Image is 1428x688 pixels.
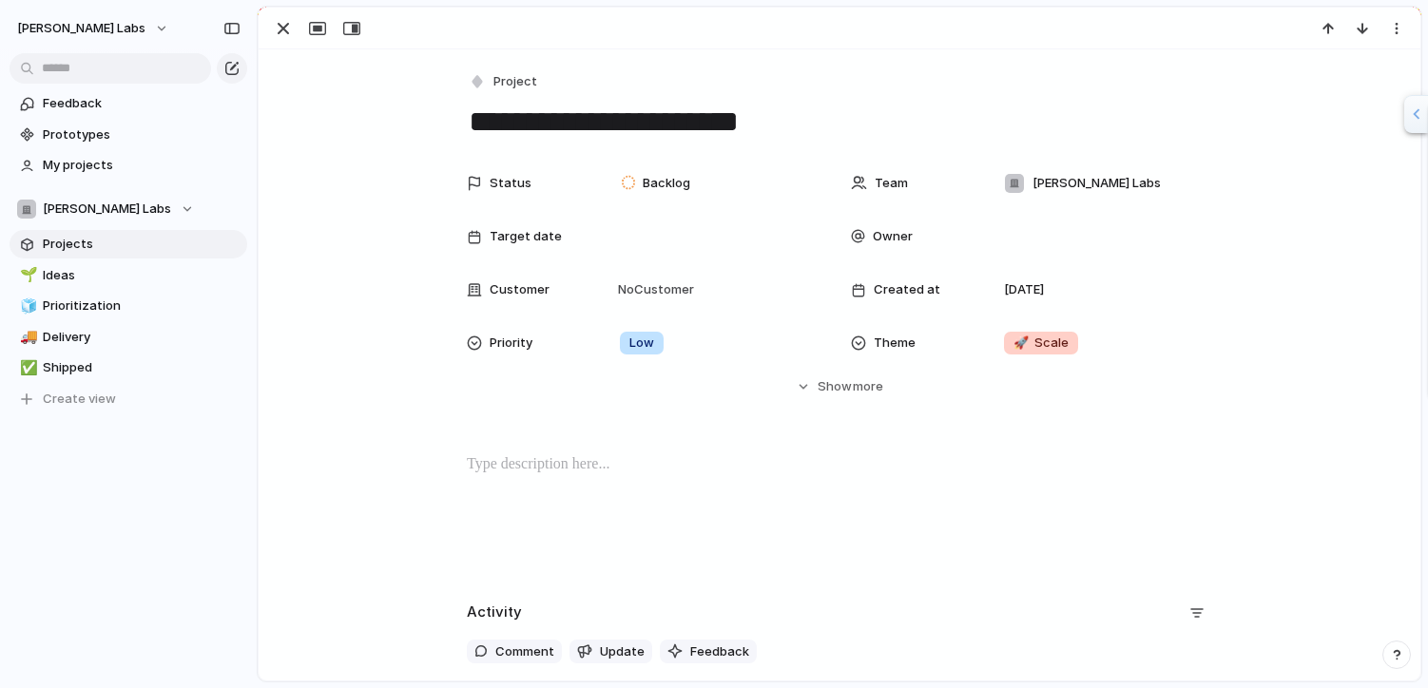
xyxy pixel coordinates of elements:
[17,328,36,347] button: 🚚
[818,377,852,396] span: Show
[643,174,690,193] span: Backlog
[43,94,241,113] span: Feedback
[1032,174,1161,193] span: [PERSON_NAME] Labs
[17,358,36,377] button: ✅
[20,264,33,286] div: 🌱
[874,280,940,299] span: Created at
[612,280,694,299] span: No Customer
[490,174,531,193] span: Status
[9,13,179,44] button: [PERSON_NAME] Labs
[10,261,247,290] a: 🌱Ideas
[853,377,883,396] span: more
[43,156,241,175] span: My projects
[10,230,247,258] a: Projects
[467,602,522,623] h2: Activity
[875,174,908,193] span: Team
[874,334,916,353] span: Theme
[690,642,749,661] span: Feedback
[490,334,532,353] span: Priority
[1004,280,1044,299] span: [DATE]
[43,266,241,285] span: Ideas
[467,370,1212,404] button: Showmore
[20,326,33,348] div: 🚚
[493,72,537,91] span: Project
[1013,334,1029,350] span: 🚀
[10,151,247,180] a: My projects
[490,280,550,299] span: Customer
[10,121,247,149] a: Prototypes
[569,640,652,664] button: Update
[10,195,247,223] button: [PERSON_NAME] Labs
[20,296,33,317] div: 🧊
[10,385,247,413] button: Create view
[43,358,241,377] span: Shipped
[600,642,645,661] span: Update
[629,334,654,353] span: Low
[17,296,36,315] button: 🧊
[10,323,247,352] a: 🚚Delivery
[10,292,247,320] a: 🧊Prioritization
[17,266,36,285] button: 🌱
[17,19,145,38] span: [PERSON_NAME] Labs
[660,640,757,664] button: Feedback
[495,642,554,661] span: Comment
[490,227,562,246] span: Target date
[43,390,116,409] span: Create view
[467,640,562,664] button: Comment
[43,328,241,347] span: Delivery
[43,125,241,144] span: Prototypes
[873,227,913,246] span: Owner
[10,354,247,382] a: ✅Shipped
[20,357,33,379] div: ✅
[43,235,241,254] span: Projects
[43,296,241,315] span: Prioritization
[10,89,247,118] a: Feedback
[465,68,543,96] button: Project
[43,200,171,219] span: [PERSON_NAME] Labs
[1013,334,1069,353] span: Scale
